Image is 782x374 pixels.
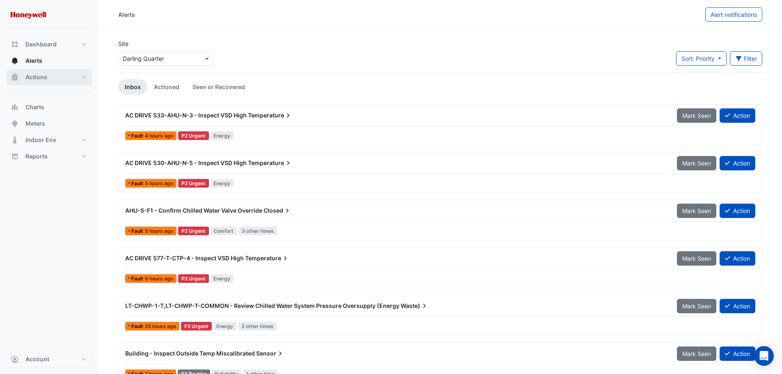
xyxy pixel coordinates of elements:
span: Mark Seen [682,112,711,119]
a: Inbox [118,79,147,94]
button: Action [720,156,755,170]
span: Mon 08-Sep-2025 10:00 AEST [145,275,173,282]
span: Temperature [248,111,292,119]
button: Action [720,251,755,266]
button: Meters [7,115,92,132]
a: Actioned [147,79,186,94]
span: Fault [131,181,145,186]
span: Comfort [211,227,237,235]
span: Fault [131,324,145,329]
button: Action [720,108,755,123]
span: Temperature [248,159,292,167]
button: Sort: Priority [676,51,727,66]
img: Company Logo [10,7,47,23]
span: 3 other times [238,322,277,330]
span: Waste) [401,302,429,310]
button: Actions [7,69,92,85]
label: Site [118,39,128,48]
span: Energy [211,131,234,140]
span: Closed [264,207,291,215]
button: Mark Seen [677,156,716,170]
span: Indoor Env [25,136,56,144]
span: AC DRIVE 533-AHU-N-3 - Inspect VSD High [125,112,247,119]
span: Mark Seen [682,207,711,214]
a: Seen or Recovered [186,79,252,94]
span: Alert notifications [711,11,757,18]
button: Mark Seen [677,204,716,218]
span: Mark Seen [682,350,711,357]
span: Sort: Priority [681,55,715,62]
span: Mark Seen [682,303,711,310]
span: Mon 08-Sep-2025 10:46 AEST [145,228,173,234]
span: LT-CHWP-1-T,LT-CHWP-T-COMMON - Review Chilled Water System Pressure Oversupply (Energy [125,302,399,309]
button: Alerts [7,53,92,69]
span: Alerts [25,57,42,65]
span: AC DRIVE 530-AHU-N-5 - Inspect VSD High [125,159,247,166]
span: Energy [213,322,237,330]
span: Fault [131,276,145,281]
span: Energy [211,179,234,188]
button: Mark Seen [677,346,716,361]
span: Fault [131,133,145,138]
div: P2 Urgent [178,179,209,188]
div: Alerts [118,10,135,19]
span: Actions [25,73,47,81]
span: Account [25,355,49,363]
button: Indoor Env [7,132,92,148]
span: AHU-S-F1 - Confirm Chilled Water Valve Override [125,207,262,214]
span: AC DRIVE 577-T-CTP-4 - Inspect VSD High [125,255,244,262]
button: Action [720,346,755,361]
app-icon: Indoor Env [11,136,19,144]
span: Temperature [245,254,289,262]
button: Reports [7,148,92,165]
span: Sun 07-Sep-2025 17:15 AEST [145,323,176,329]
span: Mon 08-Sep-2025 11:45 AEST [145,133,173,139]
button: Mark Seen [677,299,716,313]
div: P2 Urgent [178,227,209,235]
div: Open Intercom Messenger [754,346,774,366]
div: P2 Urgent [181,322,212,330]
span: Mark Seen [682,160,711,167]
span: Reports [25,152,48,161]
app-icon: Charts [11,103,19,111]
button: Mark Seen [677,251,716,266]
span: Charts [25,103,44,111]
app-icon: Meters [11,119,19,128]
span: Mark Seen [682,255,711,262]
span: Mon 08-Sep-2025 11:01 AEST [145,180,173,186]
button: Action [720,204,755,218]
button: Dashboard [7,36,92,53]
div: P2 Urgent [178,274,209,283]
span: Meters [25,119,45,128]
button: Mark Seen [677,108,716,123]
span: Sensor [256,349,284,358]
button: Alert notifications [705,7,762,22]
button: Filter [730,51,763,66]
app-icon: Alerts [11,57,19,65]
button: Charts [7,99,92,115]
app-icon: Actions [11,73,19,81]
span: Dashboard [25,40,57,48]
button: Action [720,299,755,313]
app-icon: Dashboard [11,40,19,48]
div: P2 Urgent [178,131,209,140]
span: 3 other times [238,227,277,235]
button: Account [7,351,92,367]
span: Fault [131,229,145,234]
app-icon: Reports [11,152,19,161]
span: Energy [211,274,234,283]
span: Building - Inspect Outside Temp Miscalibrated [125,350,255,357]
